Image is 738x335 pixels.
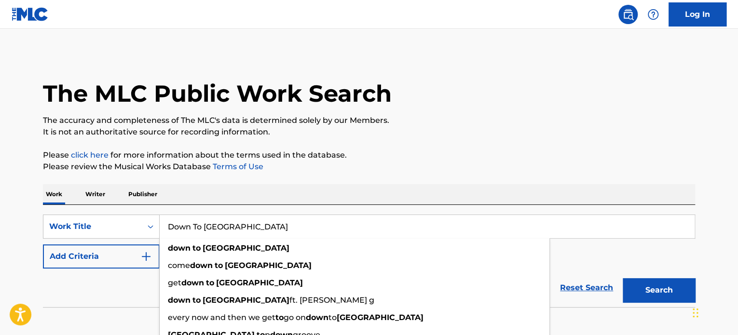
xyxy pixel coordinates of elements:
a: Log In [669,2,726,27]
span: to [328,313,337,322]
strong: [GEOGRAPHIC_DATA] [216,278,303,287]
p: Work [43,184,65,204]
strong: down [181,278,204,287]
iframe: Chat Widget [690,289,738,335]
p: The accuracy and completeness of The MLC's data is determined solely by our Members. [43,115,695,126]
strong: to [192,295,201,305]
strong: [GEOGRAPHIC_DATA] [203,295,289,305]
div: Work Title [49,221,136,232]
p: It is not an authoritative source for recording information. [43,126,695,138]
span: come [168,261,190,270]
a: Terms of Use [211,162,263,171]
strong: to [215,261,223,270]
img: search [622,9,634,20]
div: Help [643,5,663,24]
strong: to [192,243,201,253]
span: go on [284,313,306,322]
form: Search Form [43,214,695,307]
span: ft. [PERSON_NAME] g [289,295,374,305]
button: Search [623,278,695,302]
strong: to [206,278,214,287]
h1: The MLC Public Work Search [43,79,392,108]
strong: down [190,261,213,270]
p: Publisher [125,184,160,204]
a: Public Search [618,5,638,24]
strong: [GEOGRAPHIC_DATA] [337,313,424,322]
a: click here [71,150,109,160]
p: Please review the Musical Works Database [43,161,695,173]
strong: [GEOGRAPHIC_DATA] [203,243,289,253]
strong: down [306,313,328,322]
div: Drag [693,298,698,327]
button: Add Criteria [43,244,160,268]
img: 9d2ae6d4665cec9f34b9.svg [140,251,152,262]
p: Please for more information about the terms used in the database. [43,149,695,161]
strong: to [275,313,284,322]
p: Writer [82,184,108,204]
strong: [GEOGRAPHIC_DATA] [225,261,312,270]
span: get [168,278,181,287]
strong: down [168,295,191,305]
strong: down [168,243,191,253]
span: every now and then we get [168,313,275,322]
img: MLC Logo [12,7,49,21]
img: help [647,9,659,20]
a: Reset Search [555,277,618,298]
